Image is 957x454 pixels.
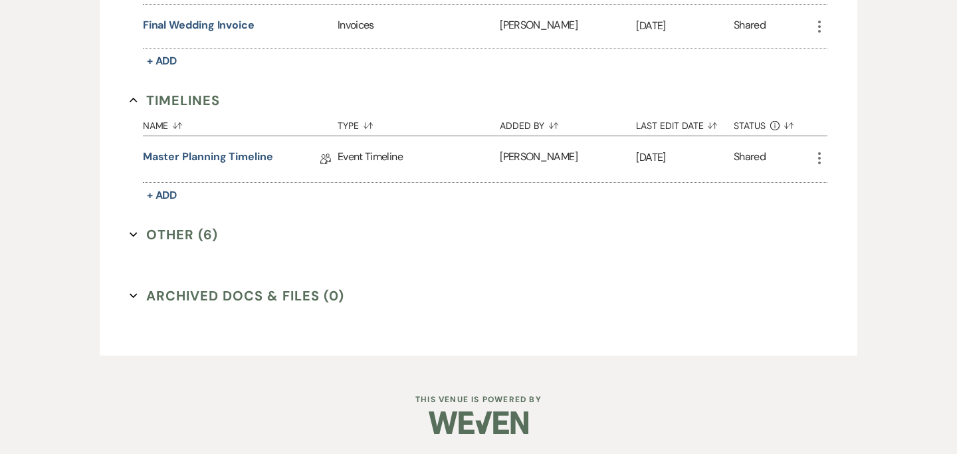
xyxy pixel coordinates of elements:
[500,136,636,182] div: [PERSON_NAME]
[734,149,766,170] div: Shared
[143,52,181,70] button: + Add
[143,149,273,170] a: Master Planning Timeline
[636,149,734,166] p: [DATE]
[500,5,636,48] div: [PERSON_NAME]
[734,17,766,35] div: Shared
[636,110,734,136] button: Last Edit Date
[143,110,338,136] button: Name
[143,186,181,205] button: + Add
[338,5,500,48] div: Invoices
[147,54,177,68] span: + Add
[130,225,218,245] button: Other (6)
[734,121,766,130] span: Status
[147,188,177,202] span: + Add
[338,110,500,136] button: Type
[338,136,500,182] div: Event Timeline
[130,90,220,110] button: Timelines
[143,17,255,33] button: Final Wedding Invoice
[636,17,734,35] p: [DATE]
[130,286,344,306] button: Archived Docs & Files (0)
[500,110,636,136] button: Added By
[429,399,528,446] img: Weven Logo
[734,110,811,136] button: Status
